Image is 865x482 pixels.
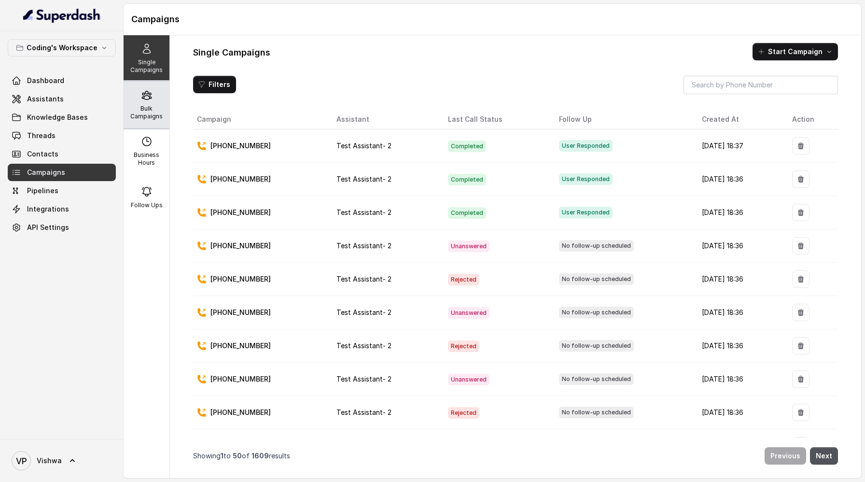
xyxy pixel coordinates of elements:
[210,341,271,351] p: [PHONE_NUMBER]
[210,208,271,217] p: [PHONE_NUMBER]
[559,173,613,185] span: User Responded
[8,200,116,218] a: Integrations
[694,196,784,229] td: [DATE] 18:36
[448,407,479,419] span: Rejected
[193,451,290,461] p: Showing to of results
[233,452,242,460] span: 50
[336,175,391,183] span: Test Assistant- 2
[694,363,784,396] td: [DATE] 18:36
[448,241,489,252] span: Unanswered
[694,229,784,263] td: [DATE] 18:36
[694,263,784,296] td: [DATE] 18:36
[694,163,784,196] td: [DATE] 18:36
[448,374,489,385] span: Unanswered
[559,307,634,318] span: No follow-up scheduled
[336,241,391,250] span: Test Assistant- 2
[448,340,479,352] span: Rejected
[37,456,62,466] span: Vishwa
[27,168,65,177] span: Campaigns
[8,145,116,163] a: Contacts
[210,374,271,384] p: [PHONE_NUMBER]
[27,42,98,54] p: Coding's Workspace
[27,223,69,232] span: API Settings
[694,110,784,129] th: Created At
[810,447,838,465] button: Next
[8,127,116,144] a: Threads
[694,396,784,429] td: [DATE] 18:36
[8,109,116,126] a: Knowledge Bases
[448,207,486,219] span: Completed
[251,452,269,460] span: 1609
[8,90,116,108] a: Assistants
[210,141,271,151] p: [PHONE_NUMBER]
[694,296,784,329] td: [DATE] 18:36
[753,43,838,60] button: Start Campaign
[336,375,391,383] span: Test Assistant- 2
[27,76,64,85] span: Dashboard
[559,207,613,218] span: User Responded
[559,273,634,285] span: No follow-up scheduled
[27,113,88,122] span: Knowledge Bases
[559,340,634,352] span: No follow-up scheduled
[559,140,613,152] span: User Responded
[336,308,391,316] span: Test Assistant- 2
[336,208,391,216] span: Test Assistant- 2
[127,105,166,120] p: Bulk Campaigns
[27,131,56,141] span: Threads
[765,447,806,465] button: Previous
[127,58,166,74] p: Single Campaigns
[16,456,27,466] text: VP
[784,110,838,129] th: Action
[131,201,163,209] p: Follow Ups
[8,219,116,236] a: API Settings
[336,341,391,350] span: Test Assistant- 2
[193,45,270,60] h1: Single Campaigns
[127,151,166,167] p: Business Hours
[27,94,64,104] span: Assistants
[684,76,838,94] input: Search by Phone Number
[210,241,271,251] p: [PHONE_NUMBER]
[336,142,391,150] span: Test Assistant- 2
[210,408,271,417] p: [PHONE_NUMBER]
[27,204,69,214] span: Integrations
[8,164,116,181] a: Campaigns
[559,407,634,418] span: No follow-up scheduled
[8,72,116,89] a: Dashboard
[694,329,784,363] td: [DATE] 18:36
[8,39,116,57] button: Coding's Workspace
[8,447,116,474] a: Vishwa
[193,76,236,93] button: Filters
[448,174,486,185] span: Completed
[193,441,838,470] nav: Pagination
[336,408,391,416] span: Test Assistant- 2
[551,110,694,129] th: Follow Up
[27,149,58,159] span: Contacts
[193,110,329,129] th: Campaign
[694,429,784,463] td: [DATE] 18:36
[210,174,271,184] p: [PHONE_NUMBER]
[23,8,101,23] img: light.svg
[440,110,551,129] th: Last Call Status
[448,141,486,152] span: Completed
[131,12,853,27] h1: Campaigns
[27,186,58,196] span: Pipelines
[210,308,271,317] p: [PHONE_NUMBER]
[221,452,223,460] span: 1
[559,373,634,385] span: No follow-up scheduled
[336,275,391,283] span: Test Assistant- 2
[8,182,116,199] a: Pipelines
[329,110,440,129] th: Assistant
[448,274,479,285] span: Rejected
[448,307,489,319] span: Unanswered
[210,274,271,284] p: [PHONE_NUMBER]
[694,129,784,163] td: [DATE] 18:37
[559,240,634,252] span: No follow-up scheduled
